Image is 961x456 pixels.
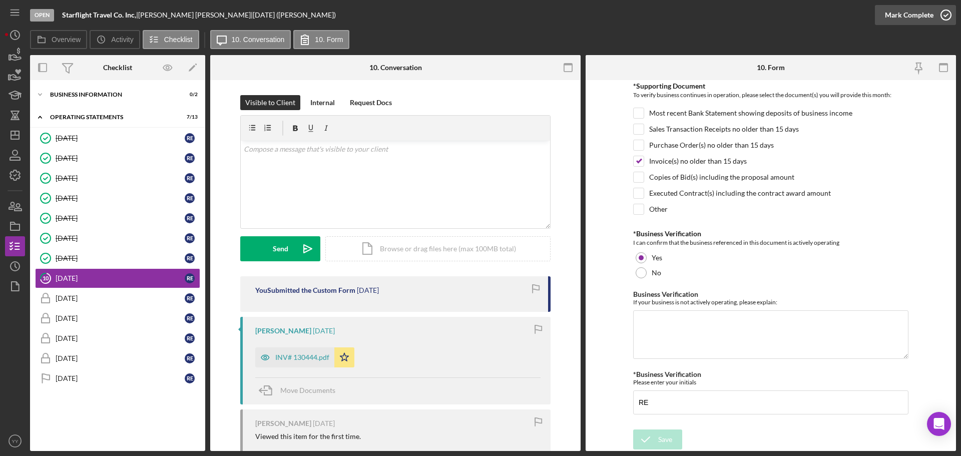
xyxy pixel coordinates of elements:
div: If your business is not actively operating, please explain: [633,298,908,306]
div: Open Intercom Messenger [927,412,951,436]
div: R E [185,253,195,263]
div: [DATE] ([PERSON_NAME]) [253,11,336,19]
a: [DATE]RE [35,308,200,328]
div: Request Docs [350,95,392,110]
label: *Business Verification [633,370,701,378]
a: [DATE]RE [35,328,200,348]
tspan: 10 [43,275,49,281]
label: Invoice(s) no older than 15 days [649,156,747,166]
label: No [652,269,661,277]
a: [DATE]RE [35,208,200,228]
div: [DATE] [56,314,185,322]
a: [DATE]RE [35,128,200,148]
div: [DATE] [56,374,185,382]
div: [DATE] [56,334,185,342]
div: [PERSON_NAME] [PERSON_NAME] | [138,11,253,19]
div: R E [185,273,195,283]
a: [DATE]RE [35,288,200,308]
div: 7 / 13 [180,114,198,120]
a: [DATE]RE [35,188,200,208]
div: *Business Verification [633,230,908,238]
label: Yes [652,254,662,262]
label: Most recent Bank Statement showing deposits of business income [649,108,852,118]
div: [DATE] [56,174,185,182]
a: [DATE]RE [35,228,200,248]
div: Operating Statements [50,114,173,120]
a: [DATE]RE [35,368,200,388]
div: [DATE] [56,154,185,162]
div: [DATE] [56,194,185,202]
button: Move Documents [255,378,345,403]
label: Copies of Bid(s) including the proposal amount [649,172,794,182]
div: [DATE] [56,354,185,362]
button: Send [240,236,320,261]
label: Business Verification [633,290,698,298]
label: Executed Contract(s) including the contract award amount [649,188,831,198]
div: R E [185,333,195,343]
span: Move Documents [280,386,335,394]
label: Checklist [164,36,193,44]
a: [DATE]RE [35,248,200,268]
div: You Submitted the Custom Form [255,286,355,294]
div: [DATE] [56,254,185,262]
div: Open [30,9,54,22]
button: Save [633,429,682,449]
div: 0 / 2 [180,92,198,98]
div: R E [185,173,195,183]
button: 10. Conversation [210,30,291,49]
label: Purchase Order(s) no older than 15 days [649,140,774,150]
a: [DATE]RE [35,168,200,188]
label: Activity [111,36,133,44]
div: R E [185,373,195,383]
div: 10. Conversation [369,64,422,72]
div: [DATE] [56,274,185,282]
div: BUSINESS INFORMATION [50,92,173,98]
div: R E [185,153,195,163]
div: Visible to Client [245,95,295,110]
button: Visible to Client [240,95,300,110]
div: R E [185,213,195,223]
div: R E [185,133,195,143]
label: Sales Transaction Receipts no older than 15 days [649,124,799,134]
label: 10. Conversation [232,36,285,44]
div: 10. Form [757,64,785,72]
div: R E [185,233,195,243]
div: I can confirm that the business referenced in this document is actively operating [633,238,908,248]
div: Viewed this item for the first time. [255,432,361,440]
button: 10. Form [293,30,349,49]
div: [DATE] [56,134,185,142]
a: 10[DATE]RE [35,268,200,288]
button: Mark Complete [875,5,956,25]
div: [PERSON_NAME] [255,327,311,335]
label: Overview [52,36,81,44]
label: Other [649,204,668,214]
time: 2025-08-06 20:30 [313,419,335,427]
button: Activity [90,30,140,49]
div: R E [185,353,195,363]
b: Starflight Travel Co. Inc, [62,11,136,19]
time: 2025-08-06 20:30 [313,327,335,335]
button: YY [5,431,25,451]
div: Please enter your initials [633,378,908,386]
div: Mark Complete [885,5,933,25]
div: *Supporting Document [633,82,908,90]
text: YY [12,438,19,444]
div: [DATE] [56,214,185,222]
div: [PERSON_NAME] [255,419,311,427]
button: Internal [305,95,340,110]
div: Save [658,429,672,449]
div: To verify business continues in operation, please select the document(s) you will provide this mo... [633,90,908,103]
div: R E [185,193,195,203]
div: INV# 130444.pdf [275,353,329,361]
button: INV# 130444.pdf [255,347,354,367]
div: Internal [310,95,335,110]
div: [DATE] [56,234,185,242]
label: 10. Form [315,36,343,44]
a: [DATE]RE [35,348,200,368]
div: Send [273,236,288,261]
a: [DATE]RE [35,148,200,168]
time: 2025-08-06 21:16 [357,286,379,294]
div: R E [185,313,195,323]
button: Request Docs [345,95,397,110]
div: | [62,11,138,19]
